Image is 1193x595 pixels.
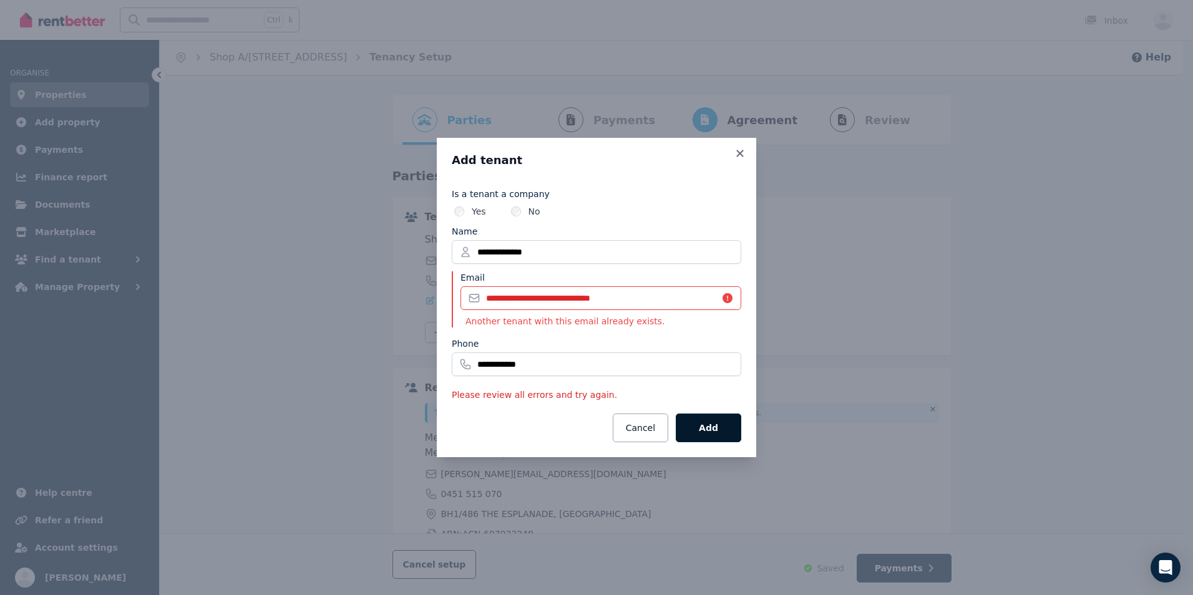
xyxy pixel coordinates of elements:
[452,337,479,350] label: Phone
[460,271,485,284] label: Email
[676,414,741,442] button: Add
[452,225,477,238] label: Name
[528,205,540,218] label: No
[452,188,741,200] label: Is a tenant a company
[452,153,741,168] h3: Add tenant
[460,315,741,327] p: Another tenant with this email already exists.
[472,205,486,218] label: Yes
[452,389,741,401] p: Please review all errors and try again.
[613,414,668,442] button: Cancel
[1151,553,1181,583] div: Open Intercom Messenger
